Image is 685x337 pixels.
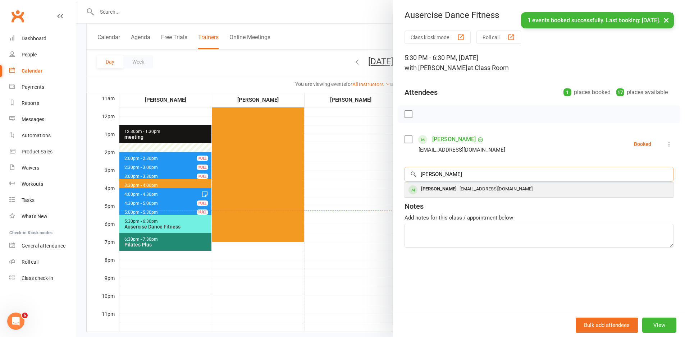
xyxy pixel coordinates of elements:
[576,318,638,333] button: Bulk add attendees
[9,95,76,111] a: Reports
[405,213,673,222] div: Add notes for this class / appointment below
[9,79,76,95] a: Payments
[467,64,509,71] span: at Class Room
[22,275,53,281] div: Class check-in
[408,185,417,194] div: member
[22,68,42,74] div: Calendar
[22,100,39,106] div: Reports
[9,160,76,176] a: Waivers
[616,88,624,96] div: 17
[9,144,76,160] a: Product Sales
[22,243,65,249] div: General attendance
[405,201,424,211] div: Notes
[405,87,438,97] div: Attendees
[616,87,668,97] div: places available
[405,167,673,182] input: Search to add attendees
[419,145,505,154] div: [EMAIL_ADDRESS][DOMAIN_NAME]
[22,52,37,57] div: People
[22,149,52,154] div: Product Sales
[476,31,521,44] button: Roll call
[9,208,76,225] a: What's New
[642,318,676,333] button: View
[22,181,43,187] div: Workouts
[563,87,611,97] div: places booked
[7,313,24,330] iframe: Intercom live chat
[22,116,44,122] div: Messages
[660,12,673,28] button: ×
[405,31,471,44] button: Class kiosk mode
[9,63,76,79] a: Calendar
[9,238,76,254] a: General attendance kiosk mode
[9,270,76,286] a: Class kiosk mode
[405,64,467,71] span: with [PERSON_NAME]
[22,133,51,138] div: Automations
[634,142,651,147] div: Booked
[563,88,571,96] div: 1
[9,47,76,63] a: People
[9,254,76,270] a: Roll call
[9,31,76,47] a: Dashboard
[9,128,76,144] a: Automations
[22,213,47,219] div: What's New
[460,186,533,191] span: [EMAIL_ADDRESS][DOMAIN_NAME]
[22,259,38,265] div: Roll call
[393,10,685,20] div: Ausercise Dance Fitness
[9,192,76,208] a: Tasks
[9,176,76,192] a: Workouts
[9,7,27,25] a: Clubworx
[22,165,39,171] div: Waivers
[432,134,476,145] a: [PERSON_NAME]
[418,184,460,194] div: [PERSON_NAME]
[9,111,76,128] a: Messages
[22,36,46,41] div: Dashboard
[521,12,674,28] div: 1 events booked successfully. Last booking: [DATE].
[22,197,35,203] div: Tasks
[22,313,28,318] span: 6
[405,53,673,73] div: 5:30 PM - 6:30 PM, [DATE]
[22,84,44,90] div: Payments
